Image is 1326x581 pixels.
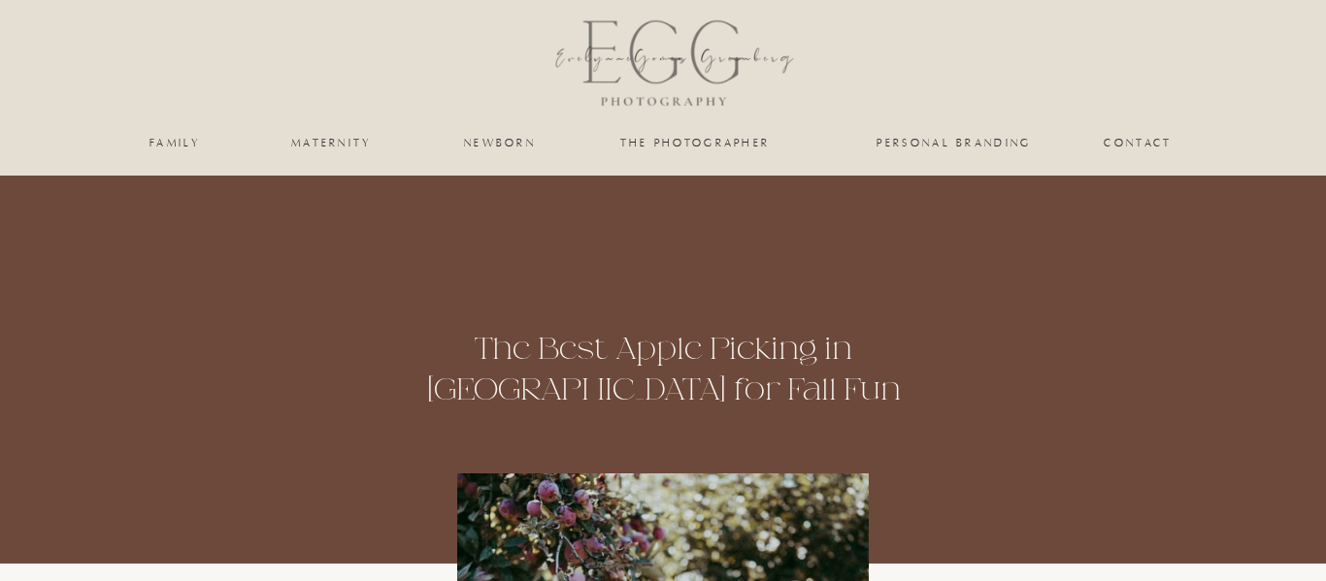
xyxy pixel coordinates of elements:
a: the photographer [598,137,792,148]
h1: The Best Apple Picking in [GEOGRAPHIC_DATA] for Fall Fun [373,329,953,410]
a: newborn [460,137,540,148]
a: maternity [291,137,371,148]
a: personal branding [875,137,1034,148]
a: Contact [1104,137,1173,148]
a: family [136,137,215,148]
